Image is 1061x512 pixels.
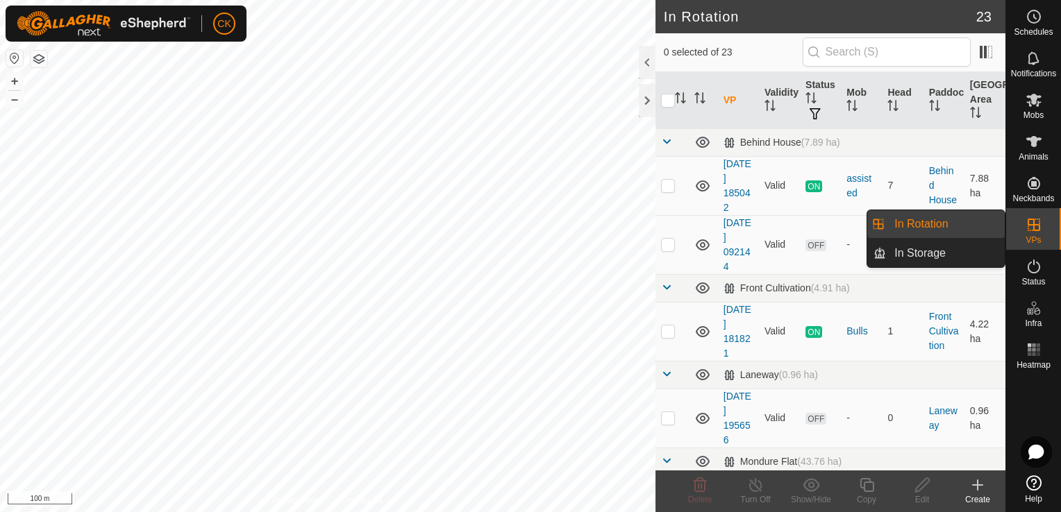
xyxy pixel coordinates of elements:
[724,456,842,468] div: Mondure Flat
[6,50,23,67] button: Reset Map
[694,94,705,105] p-sorticon: Activate to sort
[800,72,841,129] th: Status
[894,245,946,262] span: In Storage
[664,45,803,60] span: 0 selected of 23
[783,493,839,506] div: Show/Hide
[1026,236,1041,244] span: VPs
[1021,278,1045,286] span: Status
[846,171,876,200] div: assisted
[724,282,850,294] div: Front Cultivation
[867,239,1005,267] li: In Storage
[882,389,923,447] td: 0
[1006,470,1061,509] a: Help
[841,72,882,129] th: Mob
[929,405,958,431] a: Laneway
[964,72,1005,129] th: [GEOGRAPHIC_DATA] Area
[964,389,1005,447] td: 0.96 ha
[724,217,751,272] a: [DATE] 092144
[1017,361,1051,369] span: Heatmap
[929,165,957,205] a: Behind House
[1024,111,1044,119] span: Mobs
[759,215,800,274] td: Valid
[929,311,959,351] a: Front Cultivation
[724,391,751,445] a: [DATE] 195656
[882,72,923,129] th: Head
[950,493,1005,506] div: Create
[846,411,876,425] div: -
[6,73,23,89] button: +
[675,94,686,105] p-sorticon: Activate to sort
[803,37,971,67] input: Search (S)
[217,17,231,31] span: CK
[805,239,826,251] span: OFF
[31,51,47,67] button: Map Layers
[1025,495,1042,503] span: Help
[724,158,751,213] a: [DATE] 185042
[801,137,840,148] span: (7.89 ha)
[882,156,923,215] td: 7
[846,237,876,252] div: -
[6,91,23,108] button: –
[759,156,800,215] td: Valid
[779,369,818,380] span: (0.96 ha)
[805,326,822,338] span: ON
[976,6,992,27] span: 23
[886,210,1005,238] a: In Rotation
[894,216,948,232] span: In Rotation
[273,494,325,506] a: Privacy Policy
[1019,153,1049,161] span: Animals
[887,102,899,113] p-sorticon: Activate to sort
[846,324,876,339] div: Bulls
[867,210,1005,238] li: In Rotation
[724,304,751,359] a: [DATE] 181821
[846,102,858,113] p-sorticon: Activate to sort
[882,302,923,361] td: 1
[1014,28,1053,36] span: Schedules
[759,302,800,361] td: Valid
[797,456,842,467] span: (43.76 ha)
[17,11,190,36] img: Gallagher Logo
[805,94,817,105] p-sorticon: Activate to sort
[964,302,1005,361] td: 4.22 ha
[724,369,818,381] div: Laneway
[728,493,783,506] div: Turn Off
[964,156,1005,215] td: 7.88 ha
[805,180,822,192] span: ON
[1025,319,1042,327] span: Infra
[342,494,383,506] a: Contact Us
[839,493,894,506] div: Copy
[805,413,826,425] span: OFF
[924,72,964,129] th: Paddock
[759,72,800,129] th: Validity
[894,493,950,506] div: Edit
[765,102,776,113] p-sorticon: Activate to sort
[886,239,1005,267] a: In Storage
[929,102,940,113] p-sorticon: Activate to sort
[1011,69,1056,78] span: Notifications
[811,282,850,293] span: (4.91 ha)
[759,389,800,447] td: Valid
[1012,194,1054,203] span: Neckbands
[688,495,712,504] span: Delete
[970,109,981,120] p-sorticon: Activate to sort
[664,8,976,25] h2: In Rotation
[724,137,840,148] div: Behind House
[718,72,759,129] th: VP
